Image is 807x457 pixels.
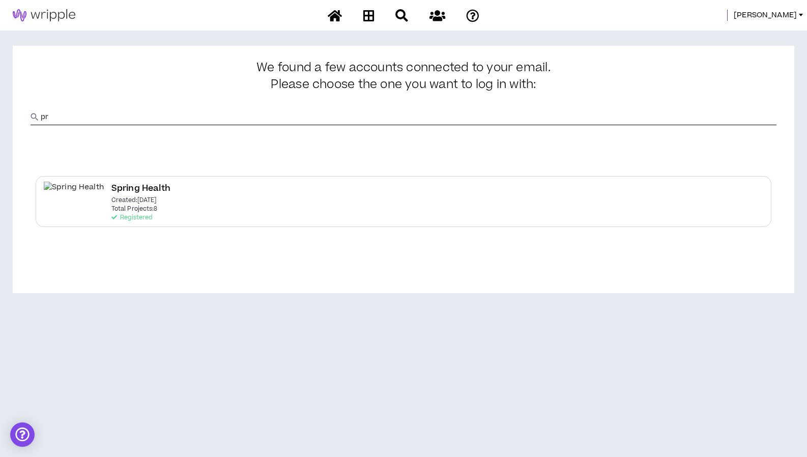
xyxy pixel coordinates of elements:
div: Open Intercom Messenger [10,422,35,447]
p: Created: [DATE] [111,197,157,204]
h3: We found a few accounts connected to your email. [31,61,776,92]
input: Filter.. [41,109,776,125]
img: Spring Health [44,182,104,205]
h2: Spring Health [111,182,170,195]
p: Total Projects: 8 [111,206,158,213]
p: Registered [111,214,152,221]
span: Please choose the one you want to log in with: [271,78,536,92]
span: [PERSON_NAME] [734,10,797,21]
